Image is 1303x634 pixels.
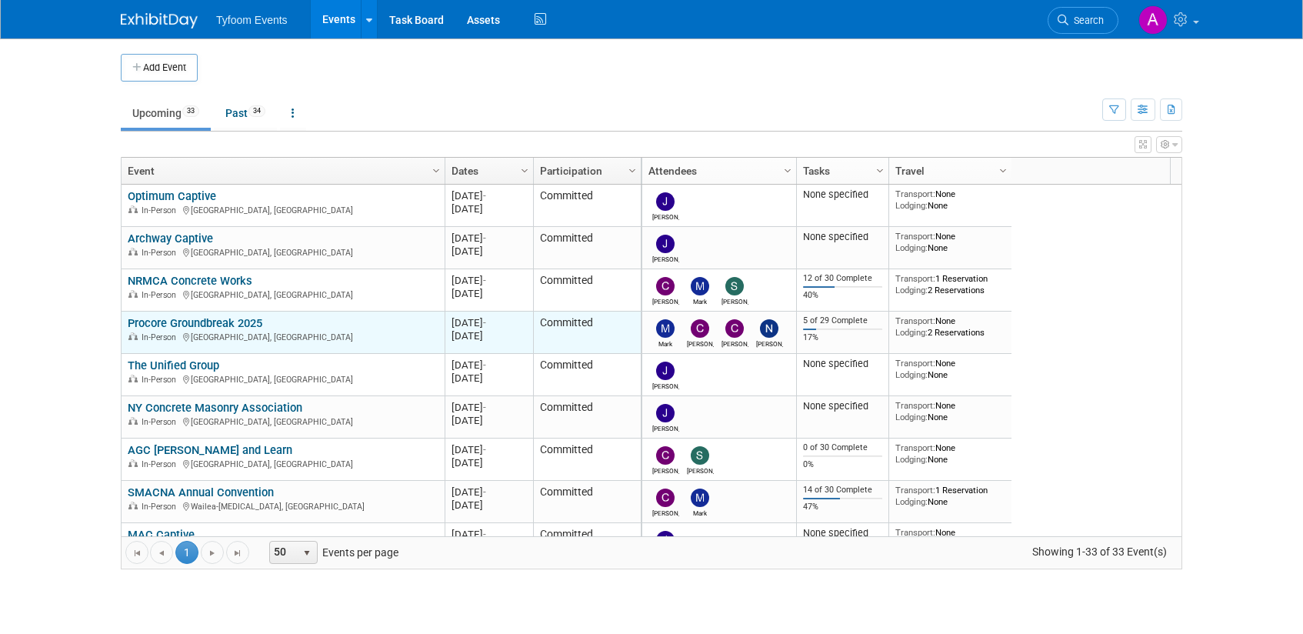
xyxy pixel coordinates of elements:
a: Search [1048,7,1118,34]
img: Mark Nelson [691,277,709,295]
span: Showing 1-33 of 33 Event(s) [1018,541,1181,562]
div: Corbin Nelson [652,465,679,475]
img: Chris Walker [725,319,744,338]
a: Procore Groundbreak 2025 [128,316,262,330]
div: Mark Nelson [687,507,714,517]
a: Go to the first page [125,541,148,564]
div: Jason Cuskelly [652,253,679,263]
div: None None [895,400,1006,422]
div: Steve Davis [721,295,748,305]
span: Lodging: [895,496,928,507]
div: 47% [803,502,883,512]
span: - [483,486,486,498]
div: None specified [803,358,883,370]
td: Committed [533,481,641,523]
div: 17% [803,332,883,343]
div: Jason Cuskelly [652,211,679,221]
span: Events per page [250,541,414,564]
span: 1 [175,541,198,564]
span: In-Person [142,459,181,469]
span: Column Settings [626,165,638,177]
span: In-Person [142,248,181,258]
img: In-Person Event [128,375,138,382]
span: Transport: [895,527,935,538]
div: [DATE] [452,499,526,512]
img: Nathan Nelson [760,319,778,338]
img: Angie Nichols [1138,5,1168,35]
span: - [483,444,486,455]
div: Mark Nelson [687,295,714,305]
a: Dates [452,158,523,184]
span: 34 [248,105,265,117]
img: Jason Cuskelly [656,235,675,253]
td: Committed [533,523,641,566]
img: Corbin Nelson [656,277,675,295]
span: Lodging: [895,412,928,422]
div: [DATE] [452,443,526,456]
div: [DATE] [452,189,526,202]
span: Go to the previous page [155,547,168,559]
a: The Unified Group [128,359,219,372]
td: Committed [533,269,641,312]
span: Lodging: [895,327,928,338]
div: None specified [803,231,883,243]
span: - [483,402,486,413]
span: Tyfoom Events [216,14,288,26]
div: Steve Davis [687,465,714,475]
div: None 2 Reservations [895,315,1006,338]
div: Chris Walker [652,507,679,517]
img: Steve Davis [725,277,744,295]
a: Column Settings [517,158,534,181]
span: Transport: [895,442,935,453]
span: Search [1068,15,1104,26]
a: Optimum Captive [128,189,216,203]
div: [DATE] [452,232,526,245]
div: [DATE] [452,274,526,287]
button: Add Event [121,54,198,82]
span: Go to the last page [232,547,244,559]
div: [DATE] [452,456,526,469]
div: 5 of 29 Complete [803,315,883,326]
a: NRMCA Concrete Works [128,274,252,288]
span: Column Settings [874,165,886,177]
div: Corbin Nelson [687,338,714,348]
div: 0% [803,459,883,470]
a: Column Settings [625,158,642,181]
img: Chris Walker [656,489,675,507]
div: [GEOGRAPHIC_DATA], [GEOGRAPHIC_DATA] [128,372,438,385]
a: Column Settings [995,158,1012,181]
a: SMACNA Annual Convention [128,486,274,499]
span: Transport: [895,189,935,199]
a: Go to the previous page [150,541,173,564]
span: - [483,317,486,329]
span: Transport: [895,231,935,242]
div: [DATE] [452,359,526,372]
div: None None [895,527,1006,549]
a: Upcoming33 [121,98,211,128]
div: [DATE] [452,528,526,541]
div: None None [895,442,1006,465]
div: 40% [803,290,883,301]
div: [DATE] [452,316,526,329]
span: Lodging: [895,285,928,295]
span: Go to the next page [206,547,218,559]
a: MAC Captive [128,528,195,542]
span: Column Settings [430,165,442,177]
div: None None [895,358,1006,380]
span: Lodging: [895,200,928,211]
div: None None [895,231,1006,253]
span: 50 [270,542,296,563]
img: In-Person Event [128,205,138,213]
div: [GEOGRAPHIC_DATA], [GEOGRAPHIC_DATA] [128,288,438,301]
span: In-Person [142,290,181,300]
td: Committed [533,227,641,269]
td: Committed [533,185,641,227]
img: Corbin Nelson [691,319,709,338]
span: - [483,359,486,371]
span: 33 [182,105,199,117]
div: [DATE] [452,202,526,215]
td: Committed [533,312,641,354]
span: Column Settings [781,165,794,177]
img: Mark Nelson [691,489,709,507]
a: Tasks [803,158,878,184]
